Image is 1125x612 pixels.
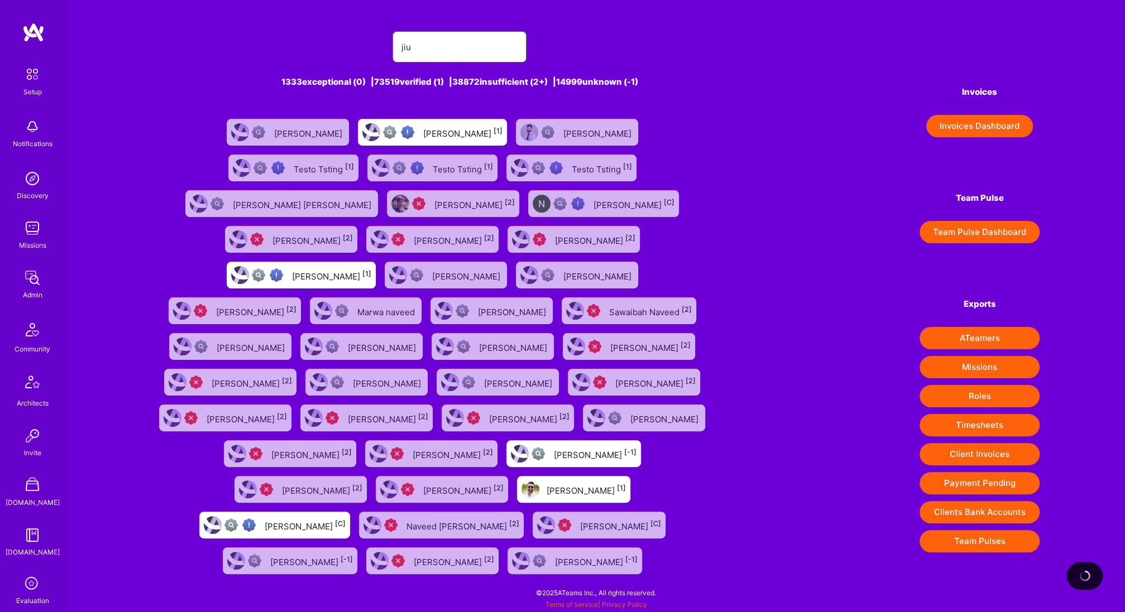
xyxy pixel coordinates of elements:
sup: [1] [494,127,502,135]
img: User Avatar [511,445,529,462]
button: Team Pulses [920,530,1040,552]
img: User Avatar [520,266,538,284]
div: Admin [23,289,42,301]
a: User AvatarNot ScrubbedMarwa naveed [305,293,426,329]
img: admin teamwork [21,267,44,289]
div: Testo Tsting [294,161,354,175]
img: Unqualified [533,233,546,246]
button: Invoices Dashboard [926,115,1033,137]
a: User AvatarNot fully vettedHigh Potential User[PERSON_NAME][1] [222,257,380,293]
a: User AvatarNot Scrubbed[PERSON_NAME] [380,257,511,293]
img: Unqualified [250,233,264,246]
div: Discovery [17,190,49,201]
img: Architects [19,370,46,397]
img: User Avatar [512,552,530,570]
div: [DOMAIN_NAME] [6,546,60,558]
a: User AvatarNot Scrubbed[PERSON_NAME] [426,293,557,329]
sup: [1] [345,162,354,171]
sup: [C] [664,198,674,206]
div: [PERSON_NAME] [270,553,353,568]
sup: [1] [362,269,371,278]
sup: [2] [682,305,692,314]
img: User Avatar [204,516,222,534]
a: Invoices Dashboard [920,115,1040,137]
div: 1333 exceptional (0) | 73519 verified (1) | 38872 insufficient (2+) | 14999 unknown (-1) [153,76,766,88]
div: [PERSON_NAME] [547,482,626,497]
img: User Avatar [567,338,585,355]
sup: [2] [277,412,287,421]
img: Not fully vetted [383,126,396,139]
input: Search for an A-Teamer [401,33,518,61]
img: User Avatar [229,230,247,248]
img: User Avatar [435,302,453,320]
img: Unqualified [401,483,414,496]
img: Not Scrubbed [335,304,348,317]
div: [PERSON_NAME] [478,303,548,318]
img: loading [1079,570,1091,582]
img: Not fully vetted [532,447,545,460]
img: Unqualified [558,518,571,532]
div: [PERSON_NAME] [353,375,423,389]
img: Not Scrubbed [457,340,470,353]
img: User Avatar [446,409,464,427]
sup: [2] [484,555,494,563]
img: User Avatar [512,230,530,248]
div: [PERSON_NAME] [423,125,502,139]
img: User Avatar [228,445,246,462]
img: Not fully vetted [392,161,406,175]
div: Naveed [PERSON_NAME] [406,518,519,532]
div: [PERSON_NAME] [348,339,418,354]
a: User AvatarUnqualified[PERSON_NAME][2] [558,329,700,364]
div: [DOMAIN_NAME] [6,497,60,508]
img: High Potential User [271,161,285,175]
div: Community [15,343,50,355]
div: [PERSON_NAME] [272,232,353,247]
a: User AvatarUnqualified[PERSON_NAME][2] [382,186,524,221]
img: High Potential User [571,197,585,210]
img: High Potential User [401,126,414,139]
a: User AvatarNot Scrubbed[PERSON_NAME] [165,329,296,364]
button: Team Pulse Dashboard [920,221,1040,243]
a: User AvatarUnqualified[PERSON_NAME][2] [503,221,644,257]
sup: [C] [650,519,661,528]
div: [PERSON_NAME] [580,518,661,532]
div: Architects [17,397,49,409]
a: User Avatar[PERSON_NAME][1] [513,471,635,507]
div: [PERSON_NAME] [274,125,344,139]
a: User AvatarNot fully vettedHigh Potential UserTesto Tsting[1] [224,150,363,186]
img: Unqualified [467,411,480,425]
img: Unqualified [391,554,405,567]
div: Marwa naveed [357,303,417,318]
div: [PERSON_NAME] [615,375,696,389]
button: Timesheets [920,414,1040,436]
button: ATeamers [920,327,1040,349]
i: icon SelectionTeam [22,574,43,595]
div: [PERSON_NAME] [423,482,504,497]
img: User Avatar [436,338,454,355]
sup: [2] [282,377,292,385]
a: User AvatarUnqualified[PERSON_NAME][2] [296,400,437,436]
img: User Avatar [372,159,390,177]
div: [PERSON_NAME] [217,339,287,354]
img: User Avatar [521,480,539,498]
div: [PERSON_NAME] [265,518,346,532]
img: Not Scrubbed [541,126,554,139]
a: User AvatarNot Scrubbed[PERSON_NAME] [296,329,427,364]
div: [PERSON_NAME] [484,375,554,389]
img: User Avatar [371,230,389,248]
div: [PERSON_NAME] [434,196,515,211]
div: [PERSON_NAME] [630,411,701,425]
sup: [1] [617,484,626,492]
img: High Potential User [549,161,563,175]
div: [PERSON_NAME] [414,553,494,568]
img: User Avatar [305,409,323,427]
img: User Avatar [164,409,181,427]
button: Client Invoices [920,443,1040,465]
button: Missions [920,356,1040,378]
a: User AvatarNot fully vetted[PERSON_NAME][-1] [218,543,362,579]
img: User Avatar [389,266,407,284]
sup: [1] [484,162,493,171]
span: | [545,600,647,609]
div: [PERSON_NAME] [555,553,638,568]
a: User AvatarUnqualified[PERSON_NAME][2] [362,543,503,579]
